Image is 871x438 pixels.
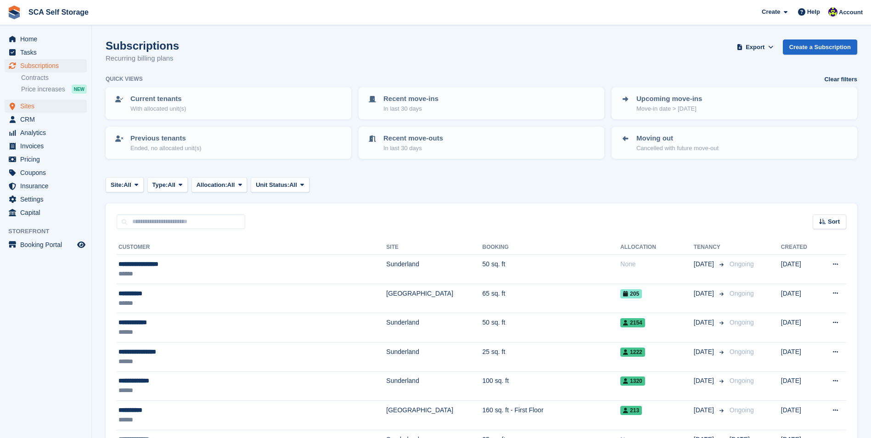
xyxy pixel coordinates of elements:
td: Sunderland [386,371,482,401]
button: Export [735,39,775,55]
td: 100 sq. ft [483,371,621,401]
th: Allocation [620,240,694,255]
button: Type: All [147,177,188,192]
span: Ongoing [730,377,754,384]
h1: Subscriptions [106,39,179,52]
span: [DATE] [694,318,716,327]
a: menu [5,46,87,59]
a: Clear filters [824,75,857,84]
span: All [227,180,235,190]
span: Site: [111,180,124,190]
td: [GEOGRAPHIC_DATA] [386,284,482,313]
a: menu [5,153,87,166]
span: CRM [20,113,75,126]
span: 1320 [620,376,645,386]
p: Moving out [636,133,719,144]
span: Help [807,7,820,17]
span: All [289,180,297,190]
span: Unit Status: [256,180,289,190]
a: menu [5,126,87,139]
span: 2154 [620,318,645,327]
p: Move-in date > [DATE] [636,104,702,113]
td: [DATE] [781,313,819,343]
a: Price increases NEW [21,84,87,94]
span: [DATE] [694,289,716,298]
td: Sunderland [386,313,482,343]
th: Created [781,240,819,255]
p: In last 30 days [383,144,443,153]
a: Current tenants With allocated unit(s) [107,88,350,118]
a: Moving out Cancelled with future move-out [613,128,856,158]
span: Analytics [20,126,75,139]
a: menu [5,206,87,219]
span: [DATE] [694,347,716,357]
td: Sunderland [386,255,482,284]
td: [DATE] [781,371,819,401]
span: Ongoing [730,319,754,326]
span: Ongoing [730,290,754,297]
p: Cancelled with future move-out [636,144,719,153]
td: 25 sq. ft [483,342,621,371]
span: Type: [152,180,168,190]
p: Recent move-ins [383,94,438,104]
a: Recent move-outs In last 30 days [360,128,603,158]
a: menu [5,100,87,112]
td: Sunderland [386,342,482,371]
img: Thomas Webb [828,7,837,17]
span: Export [746,43,764,52]
button: Allocation: All [191,177,247,192]
span: Create [762,7,780,17]
span: Home [20,33,75,45]
a: Previous tenants Ended, no allocated unit(s) [107,128,350,158]
p: Current tenants [130,94,186,104]
span: Invoices [20,140,75,152]
span: Capital [20,206,75,219]
td: [DATE] [781,255,819,284]
p: Recent move-outs [383,133,443,144]
span: Account [839,8,863,17]
span: Tasks [20,46,75,59]
a: menu [5,180,87,192]
span: 205 [620,289,642,298]
span: Booking Portal [20,238,75,251]
span: Storefront [8,227,91,236]
span: Ongoing [730,260,754,268]
p: Ended, no allocated unit(s) [130,144,202,153]
td: [GEOGRAPHIC_DATA] [386,401,482,430]
th: Site [386,240,482,255]
a: Create a Subscription [783,39,857,55]
button: Unit Status: All [251,177,309,192]
span: Pricing [20,153,75,166]
span: Ongoing [730,348,754,355]
th: Customer [117,240,386,255]
a: Preview store [76,239,87,250]
th: Tenancy [694,240,726,255]
td: [DATE] [781,284,819,313]
a: menu [5,238,87,251]
span: All [168,180,175,190]
div: NEW [72,84,87,94]
span: 1222 [620,348,645,357]
span: [DATE] [694,376,716,386]
span: Sites [20,100,75,112]
span: [DATE] [694,405,716,415]
a: menu [5,59,87,72]
th: Booking [483,240,621,255]
a: menu [5,33,87,45]
button: Site: All [106,177,144,192]
span: Sort [828,217,840,226]
span: 213 [620,406,642,415]
td: 50 sq. ft [483,255,621,284]
span: All [124,180,131,190]
a: SCA Self Storage [25,5,92,20]
td: 65 sq. ft [483,284,621,313]
span: Subscriptions [20,59,75,72]
a: menu [5,193,87,206]
p: With allocated unit(s) [130,104,186,113]
span: [DATE] [694,259,716,269]
a: Recent move-ins In last 30 days [360,88,603,118]
td: [DATE] [781,342,819,371]
p: Recurring billing plans [106,53,179,64]
td: [DATE] [781,401,819,430]
span: Ongoing [730,406,754,414]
